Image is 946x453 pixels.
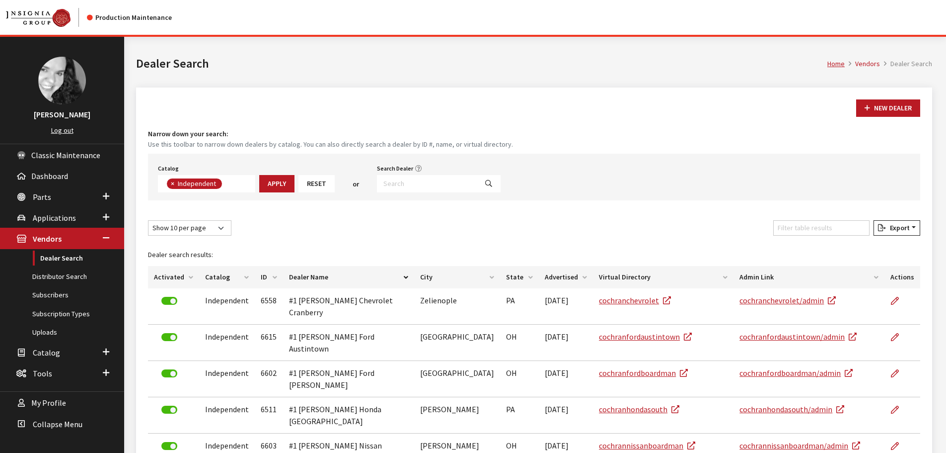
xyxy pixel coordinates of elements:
th: Virtual Directory: activate to sort column ascending [593,266,733,288]
td: PA [500,288,538,325]
td: OH [500,361,538,397]
a: cochranhondasouth [599,404,679,414]
span: × [171,179,174,188]
span: Parts [33,192,51,202]
th: Actions [884,266,920,288]
a: Edit Dealer [890,361,907,386]
label: Deactivate Dealer [161,297,177,305]
h1: Dealer Search [136,55,827,73]
a: cochranfordaustintown/admin [739,332,857,342]
button: Remove item [167,179,177,189]
span: Select [158,175,255,192]
button: Export [873,220,920,236]
span: Export [886,223,910,232]
td: Independent [199,325,255,361]
td: [DATE] [539,397,593,434]
td: Independent [199,288,255,325]
td: [DATE] [539,325,593,361]
td: [DATE] [539,361,593,397]
th: Advertised: activate to sort column ascending [539,266,593,288]
a: cochranhondasouth/admin [739,404,844,414]
input: Search [377,175,477,192]
th: Admin Link: activate to sort column ascending [733,266,884,288]
td: [GEOGRAPHIC_DATA] [414,325,501,361]
div: Production Maintenance [87,12,172,23]
span: Classic Maintenance [31,150,100,160]
textarea: Search [224,180,230,189]
td: Independent [199,361,255,397]
a: Insignia Group logo [6,8,87,27]
th: City: activate to sort column ascending [414,266,501,288]
th: Activated: activate to sort column ascending [148,266,199,288]
img: Catalog Maintenance [6,9,71,27]
h3: [PERSON_NAME] [10,108,114,120]
td: 6558 [255,288,283,325]
li: Independent [167,179,222,189]
span: Dashboard [31,171,68,181]
label: Deactivate Dealer [161,406,177,414]
th: Catalog: activate to sort column ascending [199,266,255,288]
td: 6615 [255,325,283,361]
td: Zelienople [414,288,501,325]
span: Catalog [33,348,60,358]
small: Use this toolbar to narrow down dealers by catalog. You can also directly search a dealer by ID #... [148,139,920,150]
label: Deactivate Dealer [161,369,177,377]
span: Applications [33,213,76,223]
span: Tools [33,368,52,378]
td: PA [500,397,538,434]
th: State: activate to sort column ascending [500,266,538,288]
td: 6602 [255,361,283,397]
button: Apply [259,175,294,192]
td: [PERSON_NAME] [414,397,501,434]
h4: Narrow down your search: [148,129,920,139]
td: OH [500,325,538,361]
a: cochranfordboardman/admin [739,368,853,378]
a: Edit Dealer [890,397,907,422]
td: #1 [PERSON_NAME] Honda [GEOGRAPHIC_DATA] [283,397,414,434]
label: Search Dealer [377,164,413,173]
td: #1 [PERSON_NAME] Chevrolet Cranberry [283,288,414,325]
th: Dealer Name: activate to sort column descending [283,266,414,288]
label: Deactivate Dealer [161,442,177,450]
a: cochranfordboardman [599,368,688,378]
td: [GEOGRAPHIC_DATA] [414,361,501,397]
td: 6511 [255,397,283,434]
label: Catalog [158,164,179,173]
caption: Dealer search results: [148,244,920,266]
img: Khrystal Dorton [38,57,86,104]
a: cochrannissanboardman [599,441,695,451]
span: or [353,179,359,189]
span: Collapse Menu [33,419,82,429]
td: #1 [PERSON_NAME] Ford [PERSON_NAME] [283,361,414,397]
input: Filter table results [773,220,870,236]
button: Search [477,175,501,192]
button: Reset [298,175,335,192]
span: My Profile [31,398,66,408]
span: Independent [177,179,218,188]
span: Vendors [33,234,62,244]
td: #1 [PERSON_NAME] Ford Austintown [283,325,414,361]
a: cochranchevrolet [599,295,671,305]
a: cochranchevrolet/admin [739,295,836,305]
a: cochranfordaustintown [599,332,692,342]
a: cochrannissanboardman/admin [739,441,860,451]
a: Edit Dealer [890,325,907,350]
th: ID: activate to sort column ascending [255,266,283,288]
td: [DATE] [539,288,593,325]
a: Edit Dealer [890,288,907,313]
td: Independent [199,397,255,434]
a: Log out [51,126,73,135]
label: Deactivate Dealer [161,333,177,341]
